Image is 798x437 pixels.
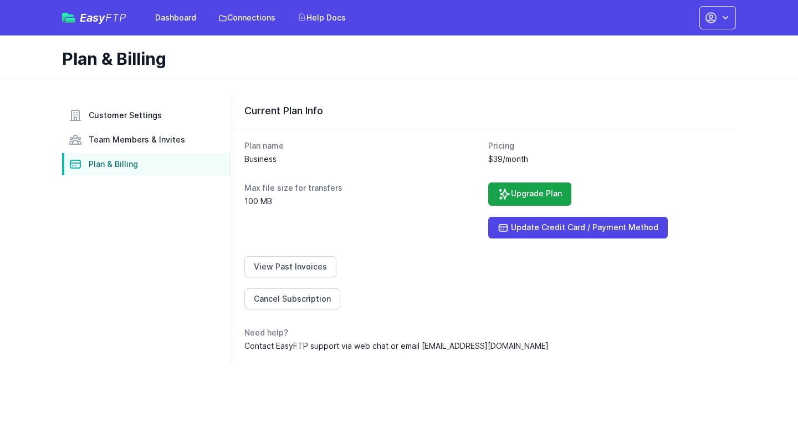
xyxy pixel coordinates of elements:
a: Team Members & Invites [62,129,231,151]
span: Easy [80,12,126,23]
dd: $39/month [488,154,723,165]
a: Cancel Subscription [244,288,340,309]
img: easyftp_logo.png [62,13,75,23]
a: Connections [212,8,282,28]
h1: Plan & Billing [62,49,727,69]
dd: Business [244,154,479,165]
a: Dashboard [149,8,203,28]
span: Customer Settings [89,110,162,121]
a: View Past Invoices [244,256,336,277]
dt: Max file size for transfers [244,182,479,194]
dt: Pricing [488,140,723,151]
dt: Plan name [244,140,479,151]
span: Plan & Billing [89,159,138,170]
dd: Contact EasyFTP support via web chat or email [EMAIL_ADDRESS][DOMAIN_NAME] [244,341,723,352]
a: Upgrade Plan [488,182,571,206]
dd: 100 MB [244,196,479,207]
dt: Need help? [244,327,723,338]
a: EasyFTP [62,12,126,23]
a: Help Docs [291,8,352,28]
a: Update Credit Card / Payment Method [488,217,668,238]
a: Customer Settings [62,104,231,126]
a: Plan & Billing [62,153,231,175]
span: FTP [105,11,126,24]
h3: Current Plan Info [244,104,723,118]
span: Team Members & Invites [89,134,185,145]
